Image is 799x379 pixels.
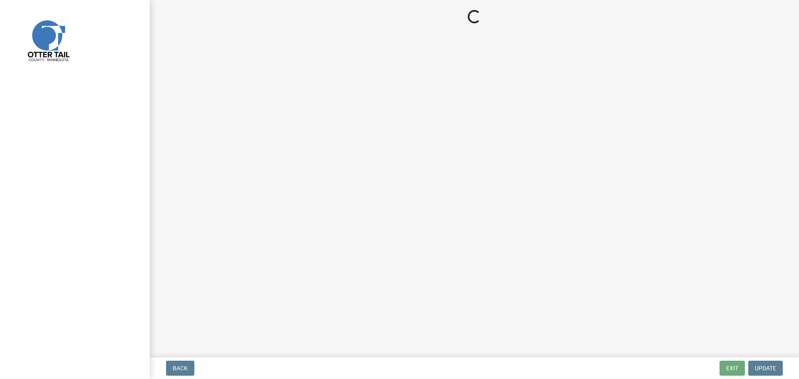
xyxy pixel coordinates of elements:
[166,361,194,376] button: Back
[755,365,776,372] span: Update
[173,365,188,372] span: Back
[720,361,745,376] button: Exit
[748,361,783,376] button: Update
[17,9,79,71] img: Otter Tail County, Minnesota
